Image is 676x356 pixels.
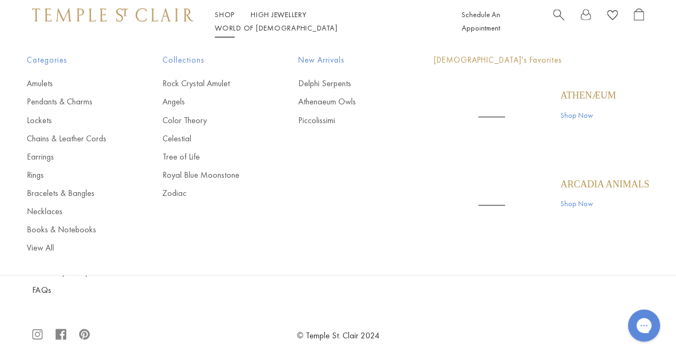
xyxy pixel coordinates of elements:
a: Pendants & Charms [27,96,120,108]
a: Tree of Life [162,150,255,162]
span: Collections [162,54,255,67]
a: Zodiac [162,187,255,199]
a: Amulets [27,78,120,89]
a: Shop Now [560,197,649,209]
nav: Main navigation [215,8,438,35]
a: Athenaeum Owls [298,96,391,108]
p: [DEMOGRAPHIC_DATA]'s Favorites [433,54,649,67]
a: Rock Crystal Amulet [162,78,255,89]
a: Celestial [162,132,255,144]
a: Open Shopping Bag [634,8,644,35]
a: ShopShop [215,10,235,19]
a: Shop Now [560,109,616,120]
a: Color Theory [162,114,255,126]
a: © Temple St. Clair 2024 [297,329,379,340]
img: Temple St. Clair [32,8,193,21]
a: Athenæum [560,89,616,101]
a: FAQs [32,284,155,296]
a: Piccolissimi [298,114,391,126]
a: Earrings [27,150,120,162]
a: ARCADIA ANIMALS [560,178,649,190]
a: High JewelleryHigh Jewellery [251,10,307,19]
a: Royal Blue Moonstone [162,169,255,180]
iframe: Gorgias live chat messenger [623,306,665,345]
a: Rings [27,169,120,180]
a: World of [DEMOGRAPHIC_DATA]World of [DEMOGRAPHIC_DATA] [215,23,337,33]
a: Schedule An Appointment [462,10,500,33]
a: View All [27,241,120,253]
a: View Wishlist [607,8,618,25]
span: Categories [27,54,120,67]
a: Bracelets & Bangles [27,187,120,199]
a: Delphi Serpents [298,78,391,89]
a: Angels [162,96,255,108]
span: New Arrivals [298,54,391,67]
a: Lockets [27,114,120,126]
a: Necklaces [27,205,120,217]
a: Search [553,8,564,35]
a: Chains & Leather Cords [27,132,120,144]
a: Books & Notebooks [27,223,120,235]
